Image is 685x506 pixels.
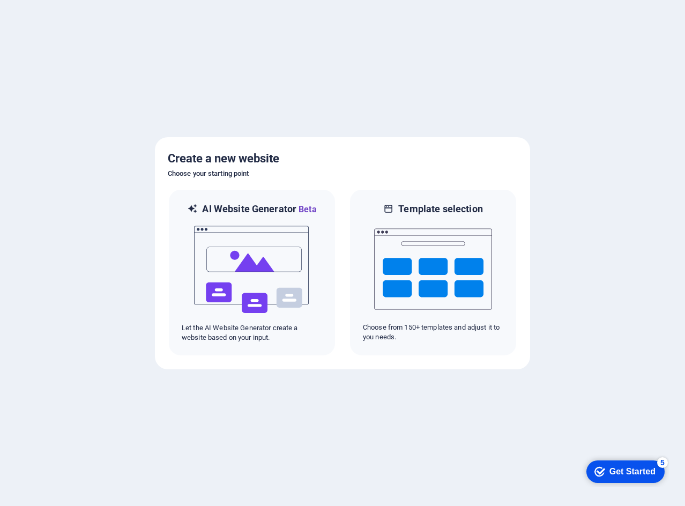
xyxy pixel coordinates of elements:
img: ai [193,216,311,323]
p: Choose from 150+ templates and adjust it to you needs. [363,323,503,342]
div: Template selectionChoose from 150+ templates and adjust it to you needs. [349,189,517,356]
h6: Template selection [398,203,482,215]
h6: AI Website Generator [202,203,316,216]
div: AI Website GeneratorBetaaiLet the AI Website Generator create a website based on your input. [168,189,336,356]
p: Let the AI Website Generator create a website based on your input. [182,323,322,343]
h6: Choose your starting point [168,167,517,180]
div: 5 [77,2,87,13]
div: Get Started 5 items remaining, 0% complete [6,5,84,28]
span: Beta [296,204,317,214]
div: Get Started [29,12,75,21]
h5: Create a new website [168,150,517,167]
